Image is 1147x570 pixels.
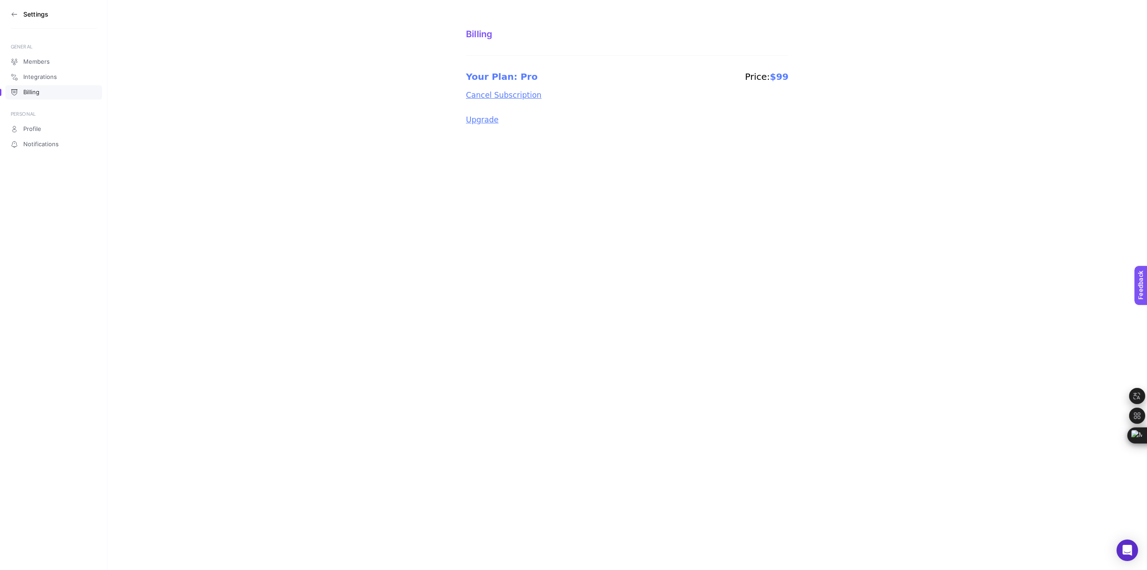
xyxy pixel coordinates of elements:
label: Price: [745,71,770,82]
span: $99 [770,71,789,82]
a: Integrations [5,70,102,84]
div: Billing [466,29,789,39]
div: PERSONAL [11,110,97,117]
span: Members [23,58,50,65]
a: Members [5,55,102,69]
div: GENERAL [11,43,97,50]
span: Integrations [23,74,57,81]
span: Notifications [23,141,59,148]
label: Your Plan: Pro [466,70,538,83]
span: Billing [23,89,39,96]
button: Upgrade [466,114,499,126]
div: Open Intercom Messenger [1117,540,1138,561]
button: Cancel Subscription [466,91,542,100]
span: Feedback [5,3,34,10]
h3: Settings [23,11,48,18]
a: Profile [5,122,102,136]
span: Profile [23,126,41,133]
a: Billing [5,85,102,100]
a: Notifications [5,137,102,152]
